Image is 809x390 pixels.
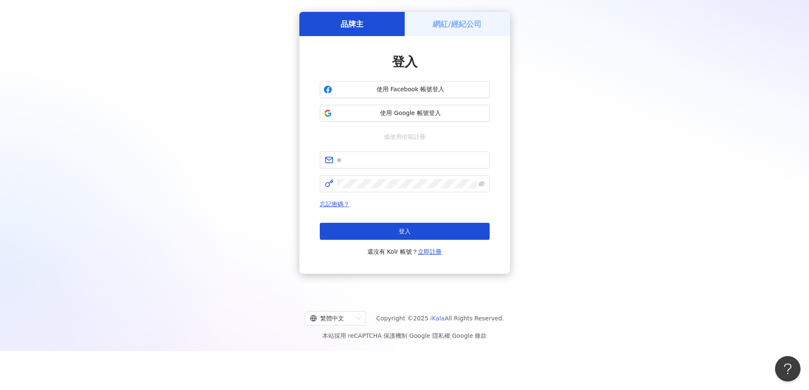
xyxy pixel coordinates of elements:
a: iKala [430,315,445,322]
a: 立即註冊 [418,248,442,255]
button: 使用 Google 帳號登入 [320,105,490,122]
iframe: Help Scout Beacon - Open [775,356,801,382]
a: Google 條款 [452,332,487,339]
div: 繁體中文 [310,311,353,325]
span: 使用 Facebook 帳號登入 [335,85,486,94]
span: 使用 Google 帳號登入 [335,109,486,118]
span: | [450,332,452,339]
span: | [407,332,409,339]
h5: 網紅/經紀公司 [433,19,482,29]
span: 登入 [399,228,411,235]
span: 本站採用 reCAPTCHA 保護機制 [322,331,487,341]
span: 登入 [392,54,417,69]
button: 登入 [320,223,490,240]
span: Copyright © 2025 All Rights Reserved. [376,313,504,323]
span: eye-invisible [479,181,485,187]
span: 還沒有 Kolr 帳號？ [367,247,442,257]
a: Google 隱私權 [409,332,450,339]
button: 使用 Facebook 帳號登入 [320,81,490,98]
h5: 品牌主 [341,19,364,29]
a: 忘記密碼？ [320,201,350,208]
span: 或使用信箱註冊 [378,132,431,141]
